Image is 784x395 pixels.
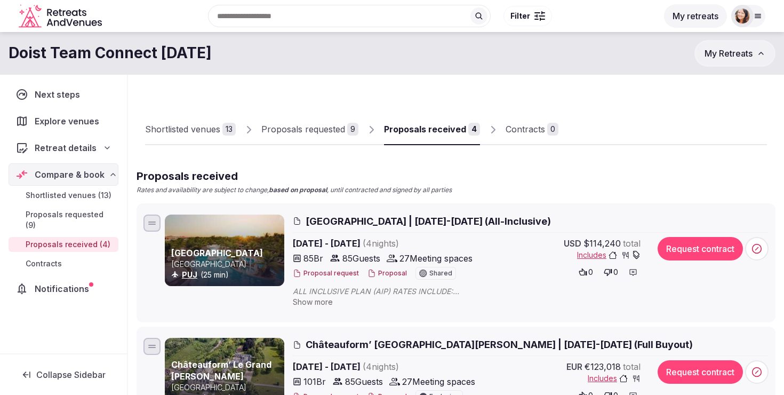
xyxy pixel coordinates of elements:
[566,360,582,373] span: EUR
[26,190,111,201] span: Shortlisted venues (13)
[222,123,236,136] div: 13
[583,237,621,250] span: $114,240
[510,11,530,21] span: Filter
[588,267,593,278] span: 0
[26,239,110,250] span: Proposals received (4)
[35,88,84,101] span: Next steps
[269,186,327,194] strong: based on proposal
[384,123,466,136] div: Proposals received
[585,360,621,373] span: €123,018
[588,373,641,384] button: Includes
[293,286,769,297] span: ALL INCLUSIVE PLAN (AIP) RATES INCLUDE: - Unlimited liquors & house wines by the Glass From the a...
[261,123,345,136] div: Proposals requested
[36,369,106,380] span: Collapse Sidebar
[601,265,621,280] button: 0
[399,252,473,265] span: 27 Meeting spaces
[506,114,558,145] a: Contracts0
[293,269,359,278] button: Proposal request
[664,11,727,21] a: My retreats
[293,297,333,306] span: Show more
[9,83,118,106] a: Next steps
[664,4,727,28] button: My retreats
[9,207,118,233] a: Proposals requested (9)
[402,375,475,388] span: 27 Meeting spaces
[468,123,480,136] div: 4
[19,4,104,28] svg: Retreats and Venues company logo
[35,115,103,128] span: Explore venues
[384,114,480,145] a: Proposals received4
[367,269,407,278] button: Proposal
[182,270,197,280] button: PUJ
[145,123,220,136] div: Shortlisted venues
[577,250,641,260] button: Includes
[303,375,326,388] span: 101 Br
[564,237,581,250] span: USD
[9,363,118,386] button: Collapse Sidebar
[623,360,641,373] span: total
[9,237,118,252] a: Proposals received (4)
[293,360,481,373] span: [DATE] - [DATE]
[303,252,323,265] span: 85 Br
[26,209,114,231] span: Proposals requested (9)
[26,258,62,269] span: Contracts
[9,188,118,203] a: Shortlisted venues (13)
[137,186,452,195] p: Rates and availability are subject to change, , until contracted and signed by all parties
[35,168,105,181] span: Compare & book
[171,359,271,382] a: Châteauform’ Le Grand [PERSON_NAME]
[705,48,753,59] span: My Retreats
[9,43,212,64] h1: Doist Team Connect [DATE]
[363,238,399,249] span: ( 4 night s )
[575,265,596,280] button: 0
[137,169,452,184] h2: Proposals received
[171,382,282,393] p: [GEOGRAPHIC_DATA]
[171,259,282,270] p: [GEOGRAPHIC_DATA]
[35,141,97,154] span: Retreat details
[261,114,358,145] a: Proposals requested9
[623,237,641,250] span: total
[658,237,743,260] button: Request contract
[171,270,282,280] div: (25 min)
[306,215,551,228] span: [GEOGRAPHIC_DATA] | [DATE]-[DATE] (All-Inclusive)
[345,375,383,388] span: 85 Guests
[735,9,750,23] img: rikke
[694,40,775,67] button: My Retreats
[547,123,558,136] div: 0
[9,110,118,132] a: Explore venues
[145,114,236,145] a: Shortlisted venues13
[293,237,481,250] span: [DATE] - [DATE]
[658,360,743,384] button: Request contract
[506,123,545,136] div: Contracts
[363,361,399,372] span: ( 4 night s )
[171,248,263,258] a: [GEOGRAPHIC_DATA]
[347,123,358,136] div: 9
[503,6,552,26] button: Filter
[35,282,93,295] span: Notifications
[429,270,452,276] span: Shared
[9,256,118,271] a: Contracts
[613,267,618,278] span: 0
[19,4,104,28] a: Visit the homepage
[342,252,380,265] span: 85 Guests
[306,338,693,351] span: Châteauform’ [GEOGRAPHIC_DATA][PERSON_NAME] | [DATE]-[DATE] (Full Buyout)
[9,278,118,300] a: Notifications
[182,270,197,279] a: PUJ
